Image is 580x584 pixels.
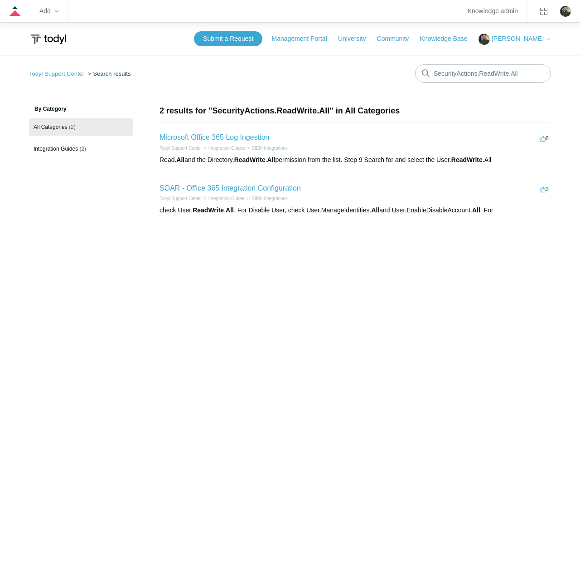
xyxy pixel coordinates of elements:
img: Todyl Support Center Help Center home page [29,31,68,48]
span: 6 [540,135,549,142]
em: ReadWrite [234,156,266,163]
em: ReadWrite [451,156,483,163]
a: Integration Guides [208,146,246,151]
em: All [226,206,234,214]
em: All [371,206,379,214]
li: Integration Guides [202,145,246,152]
div: Read. and the Directory. . permission from the list. Step 9 Search for and select the User. .All [159,155,551,165]
a: Knowledge Base [420,34,477,44]
img: user avatar [560,6,571,17]
em: All [472,206,480,214]
span: 3 [540,186,549,192]
em: ReadWrite [193,206,224,214]
li: SIEM Integrations [246,195,288,202]
a: Submit a Request [194,31,262,46]
a: Todyl Support Center [29,70,84,77]
a: SIEM Integrations [251,196,287,201]
a: Todyl Support Center [159,196,202,201]
zd-hc-trigger: Add [39,9,58,14]
h3: By Category [29,105,133,113]
li: SIEM Integrations [246,145,288,152]
input: Search [415,64,551,83]
a: Todyl Support Center [159,146,202,151]
li: Integration Guides [202,195,246,202]
span: (2) [69,124,76,130]
a: Community [377,34,418,44]
a: University [338,34,375,44]
h1: 2 results for "SecurityActions.ReadWrite.All" in All Categories [159,105,551,117]
li: Search results [86,70,131,77]
span: [PERSON_NAME] [492,35,544,42]
em: All [176,156,184,163]
a: Integration Guides [208,196,246,201]
em: All [267,156,275,163]
a: Knowledge admin [468,9,518,14]
a: SOAR - Office 365 Integration Configuration [159,184,301,192]
li: Todyl Support Center [29,70,86,77]
span: (2) [79,146,86,152]
zd-hc-trigger: Click your profile icon to open the profile menu [560,6,571,17]
a: Integration Guides (2) [29,140,133,157]
li: Todyl Support Center [159,195,202,202]
span: All Categories [34,124,68,130]
a: Management Portal [272,34,336,44]
span: Integration Guides [34,146,78,152]
li: Todyl Support Center [159,145,202,152]
a: Microsoft Office 365 Log Ingestion [159,133,270,141]
button: [PERSON_NAME] [478,34,551,45]
a: All Categories (2) [29,118,133,136]
a: SIEM Integrations [251,146,287,151]
div: check User. . . For Disable User, check User.ManageIdentities. and User.EnableDisableAccount. . For [159,206,551,215]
